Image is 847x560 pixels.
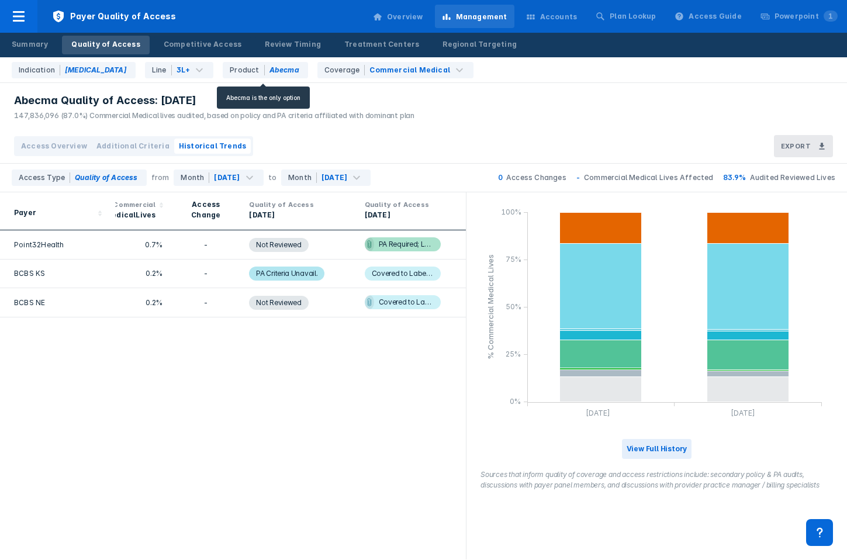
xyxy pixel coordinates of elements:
div: Commercial [105,199,155,210]
div: Quality of Access [249,199,336,210]
div: Review Timing [265,39,321,50]
div: Accounts [540,12,578,22]
div: - [191,295,221,310]
figcaption: Sources that inform quality of coverage and access restrictions include: secondary policy & PA au... [480,469,833,490]
div: 0.2% [129,295,163,310]
tspan: % Commercial Medical Lives [486,254,495,359]
div: Covered to Label; Addl' Criteria [379,295,434,309]
a: Review Timing [255,36,330,54]
a: Accounts [519,5,585,28]
div: [DATE] [249,210,336,220]
div: Point32Health [14,237,101,252]
p: - [576,172,584,183]
text: 100% [501,208,521,216]
text: 75% [506,255,521,264]
div: [DATE] [365,210,452,220]
span: Additional Criteria [96,141,170,151]
div: Treatment Centers [344,39,419,50]
div: Powerpoint [775,11,838,22]
div: Multiple Myeloma is the only option [12,62,136,78]
div: Commercial Medical [369,65,450,75]
div: Medical Lives [105,210,155,220]
div: Quality of Access [71,39,140,50]
div: Covered to Label; Addl' Criteria [372,267,434,281]
button: Additional Criteria [92,139,174,154]
text: [DATE] [731,409,755,418]
div: 0.7% [129,237,163,252]
div: Regional Targeting [442,39,517,50]
div: PA Criteria Unavail. [256,267,317,281]
button: Historical Trends [174,139,251,154]
p: 83.9% [723,172,750,183]
div: [DATE] [214,172,240,183]
a: Quality of Access [62,36,149,54]
span: Historical Trends [179,141,246,151]
span: Abecma Quality of Access: [DATE] [14,94,196,108]
button: View Full History [622,439,692,459]
div: Not Reviewed [256,238,301,252]
p: Audited Reviewed Lives [750,172,835,183]
span: 1 [824,11,838,22]
div: Quality of Access is the only option [12,170,147,186]
div: 3L+ [177,65,191,75]
p: from [151,172,170,183]
div: BCBS KS [14,267,101,281]
div: Month [181,172,209,183]
button: Export [774,135,833,157]
div: Access Guide [689,11,741,22]
div: Access Change [191,199,221,220]
text: 25% [506,350,521,358]
div: 147,836,096 (87.0%) Commercial Medical lives audited, based on policy and PA criteria affiliated ... [14,110,414,121]
text: 0% [510,397,521,406]
h3: Export [781,142,811,150]
div: BCBS NE [14,295,101,310]
div: Summary [12,39,48,50]
div: PA Required; Less Restrictive Than Label [379,237,434,251]
p: to [268,172,276,183]
div: Quality of Access [365,199,452,210]
div: Coverage [324,65,365,75]
p: 0 [498,172,506,183]
span: Access Overview [21,141,87,151]
div: Payer [14,208,36,220]
a: Regional Targeting [433,36,526,54]
div: - [191,237,221,252]
text: [DATE] [586,409,610,418]
p: Commercial Medical Lives Affected [584,172,714,183]
div: Sort [115,192,177,230]
div: - [191,267,221,281]
div: Contact Support [806,519,833,546]
div: Plan Lookup [610,11,656,22]
g: column chart , with 8 column series, . Y-scale minimum value is 0 , maximum value is 100. X-scale... [480,206,833,428]
a: Management [435,5,514,28]
a: Treatment Centers [335,36,428,54]
div: Line [152,65,172,75]
text: 50% [506,302,521,311]
div: Management [456,12,507,22]
a: Overview [366,5,430,28]
p: Access Changes [506,172,566,183]
a: Competitive Access [154,36,251,54]
div: Month [288,172,317,183]
button: Access Overview [16,139,92,154]
div: Overview [387,12,423,22]
div: 0.2% [129,267,163,281]
div: Competitive Access [164,39,242,50]
a: Summary [2,36,57,54]
div: [DATE] [321,172,347,183]
div: Not Reviewed [256,296,301,310]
